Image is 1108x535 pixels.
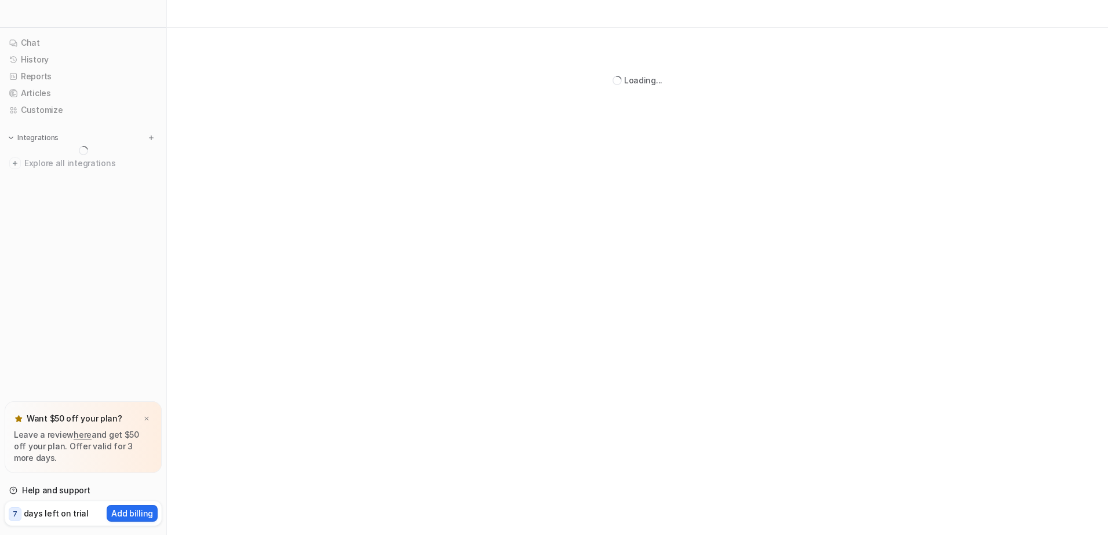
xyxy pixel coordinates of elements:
button: Integrations [5,132,62,144]
a: Reports [5,68,162,85]
a: here [74,430,92,439]
a: History [5,52,162,68]
div: Loading... [624,74,662,86]
a: Customize [5,102,162,118]
p: Want $50 off your plan? [27,413,122,424]
a: Chat [5,35,162,51]
img: explore all integrations [9,157,21,169]
img: menu_add.svg [147,134,155,142]
img: x [143,415,150,423]
span: Explore all integrations [24,154,157,173]
p: Leave a review and get $50 off your plan. Offer valid for 3 more days. [14,429,152,464]
img: expand menu [7,134,15,142]
img: star [14,414,23,423]
a: Help and support [5,482,162,499]
p: 7 [13,509,17,519]
p: Add billing [111,507,153,519]
button: Add billing [107,505,158,522]
a: Articles [5,85,162,101]
p: days left on trial [24,507,89,519]
p: Integrations [17,133,59,142]
a: Explore all integrations [5,155,162,171]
